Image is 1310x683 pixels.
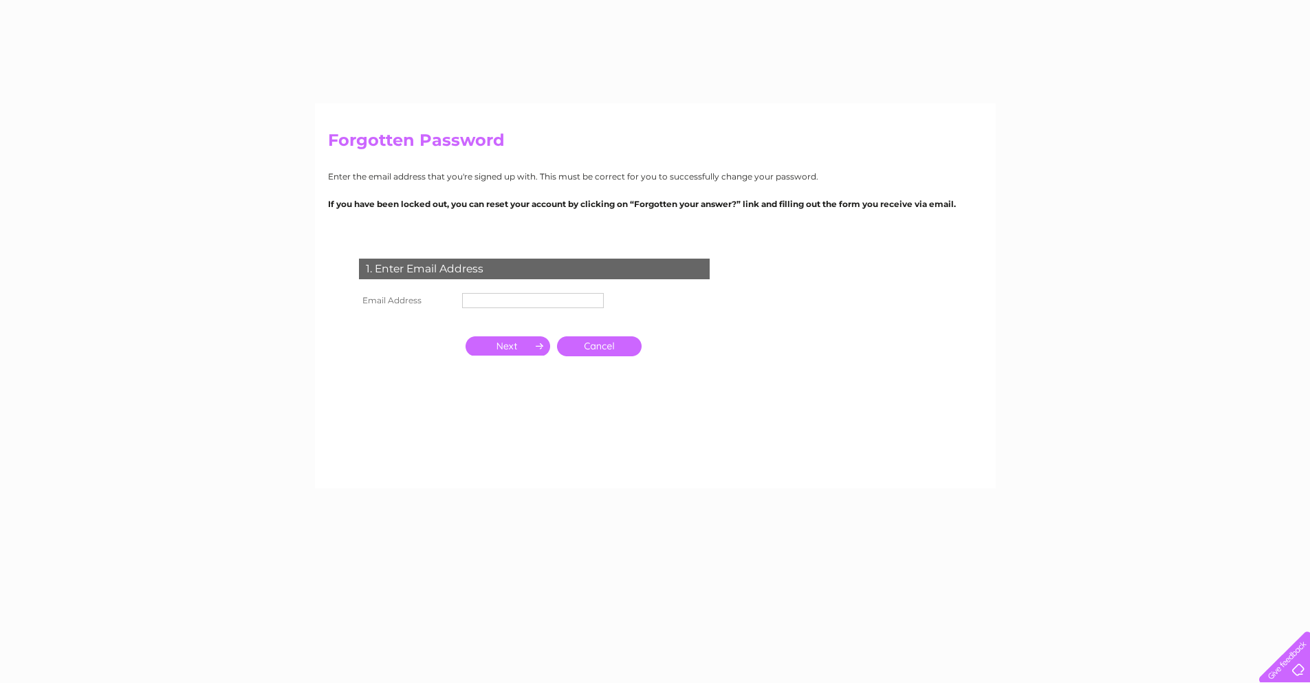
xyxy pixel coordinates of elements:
p: If you have been locked out, you can reset your account by clicking on “Forgotten your answer?” l... [328,197,983,210]
p: Enter the email address that you're signed up with. This must be correct for you to successfully ... [328,170,983,183]
div: 1. Enter Email Address [359,259,710,279]
h2: Forgotten Password [328,131,983,157]
th: Email Address [356,290,459,312]
a: Cancel [557,336,642,356]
